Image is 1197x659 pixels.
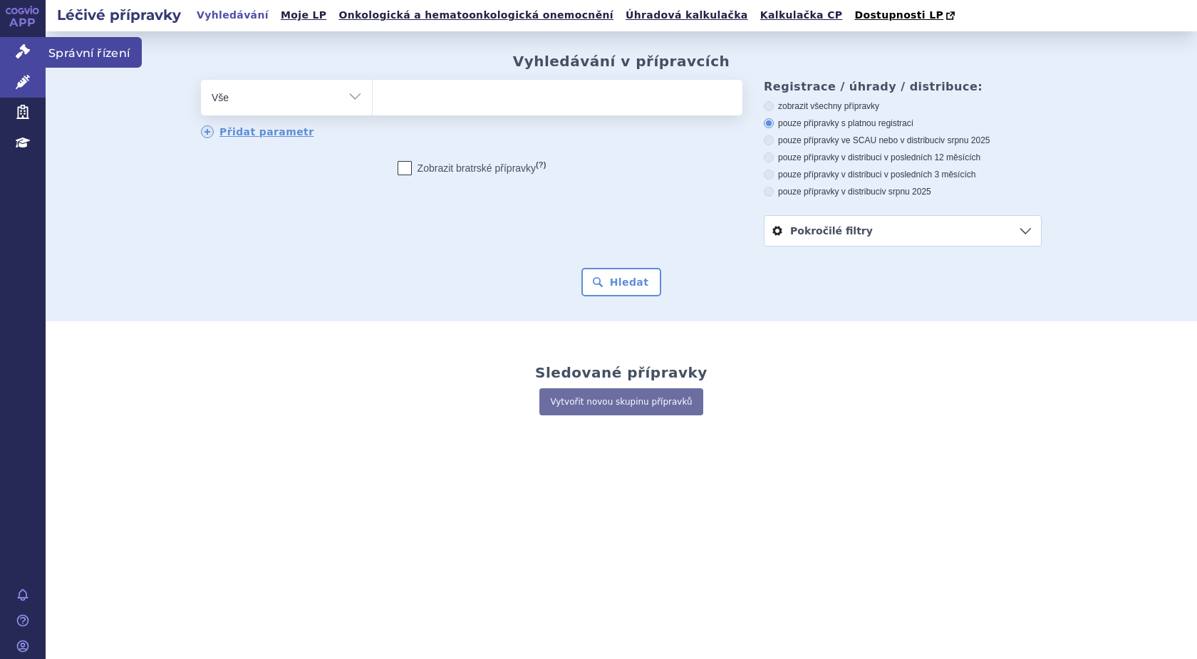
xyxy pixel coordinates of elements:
[621,6,752,25] a: Úhradová kalkulačka
[46,37,142,67] span: Správní řízení
[854,9,943,21] span: Dostupnosti LP
[765,216,1041,246] a: Pokročilé filtry
[764,186,1042,197] label: pouze přípravky v distribuci
[201,125,314,138] a: Přidat parametr
[940,135,990,145] span: v srpnu 2025
[46,5,192,25] h2: Léčivé přípravky
[398,161,546,175] label: Zobrazit bratrské přípravky
[764,169,1042,180] label: pouze přípravky v distribuci v posledních 3 měsících
[881,187,931,197] span: v srpnu 2025
[334,6,618,25] a: Onkologická a hematoonkologická onemocnění
[764,135,1042,146] label: pouze přípravky ve SCAU nebo v distribuci
[764,80,1042,93] h3: Registrace / úhrady / distribuce:
[535,364,708,381] h2: Sledované přípravky
[764,152,1042,163] label: pouze přípravky v distribuci v posledních 12 měsících
[764,100,1042,112] label: zobrazit všechny přípravky
[276,6,331,25] a: Moje LP
[539,388,703,415] a: Vytvořit novou skupinu přípravků
[513,53,730,70] h2: Vyhledávání v přípravcích
[756,6,847,25] a: Kalkulačka CP
[192,6,273,25] a: Vyhledávání
[764,118,1042,129] label: pouze přípravky s platnou registrací
[581,268,662,296] button: Hledat
[850,6,962,26] a: Dostupnosti LP
[536,160,546,170] abbr: (?)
